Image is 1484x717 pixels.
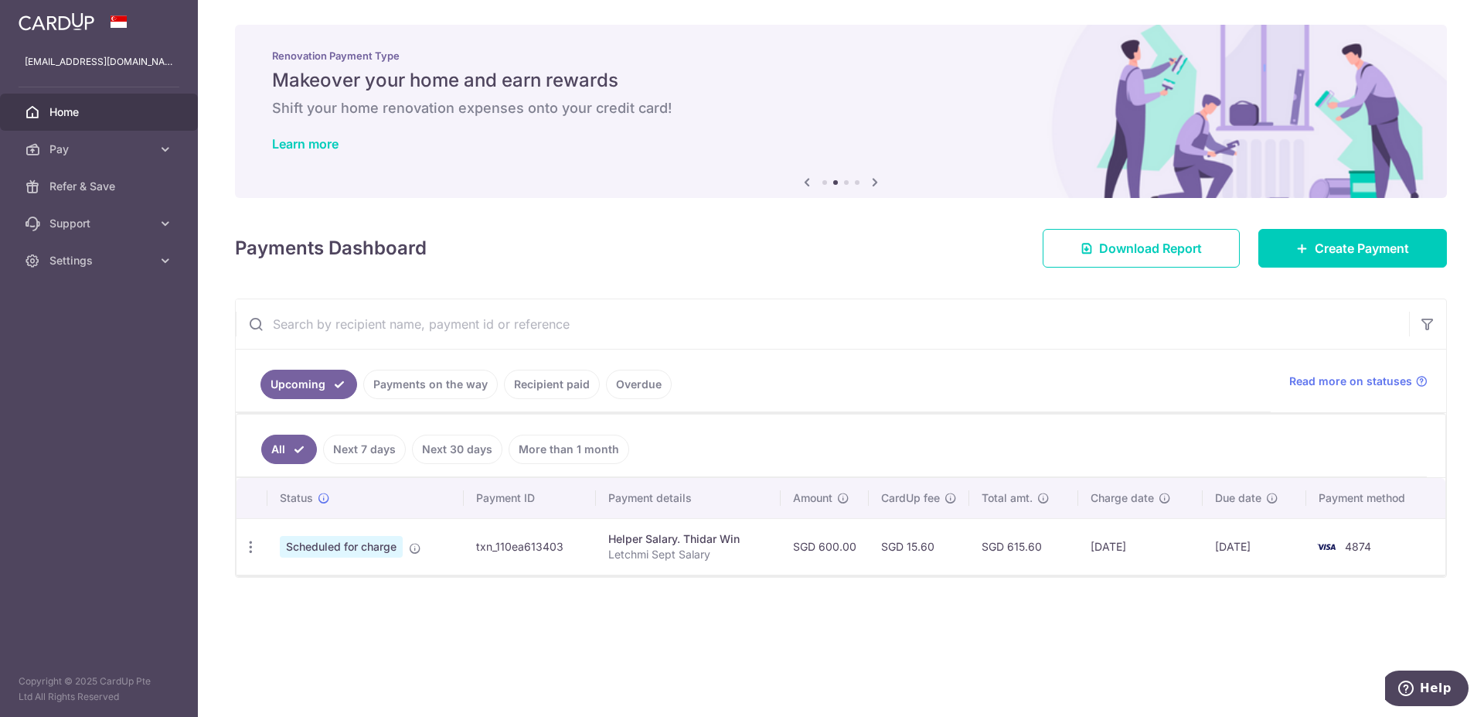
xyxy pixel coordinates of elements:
[1306,478,1445,518] th: Payment method
[509,435,629,464] a: More than 1 month
[1099,239,1202,258] span: Download Report
[49,104,151,120] span: Home
[793,490,832,506] span: Amount
[236,299,1409,349] input: Search by recipient name, payment id or reference
[49,179,151,194] span: Refer & Save
[49,142,151,157] span: Pay
[1315,239,1409,258] span: Create Payment
[280,490,313,506] span: Status
[606,370,672,399] a: Overdue
[869,518,969,575] td: SGD 15.60
[969,518,1079,575] td: SGD 615.60
[272,136,339,152] a: Learn more
[608,531,768,547] div: Helper Salary. Thidar Win
[323,435,406,464] a: Next 7 days
[363,370,498,399] a: Payments on the way
[1258,229,1447,268] a: Create Payment
[982,490,1033,506] span: Total amt.
[1311,538,1342,556] img: Bank Card
[25,54,173,70] p: [EMAIL_ADDRESS][DOMAIN_NAME]
[881,490,940,506] span: CardUp fee
[596,478,781,518] th: Payment details
[261,435,317,464] a: All
[272,50,1410,62] p: Renovation Payment Type
[1385,671,1469,709] iframe: Opens a widget where you can find more information
[1078,518,1203,575] td: [DATE]
[260,370,357,399] a: Upcoming
[49,216,151,231] span: Support
[1215,490,1261,506] span: Due date
[1289,374,1412,389] span: Read more on statuses
[1043,229,1240,268] a: Download Report
[608,547,768,562] p: Letchmi Sept Salary
[781,518,869,575] td: SGD 600.00
[280,536,403,558] span: Scheduled for charge
[49,253,151,268] span: Settings
[19,12,94,31] img: CardUp
[1203,518,1307,575] td: [DATE]
[1289,374,1428,389] a: Read more on statuses
[464,478,596,518] th: Payment ID
[235,234,427,262] h4: Payments Dashboard
[464,518,596,575] td: txn_110ea613403
[412,435,502,464] a: Next 30 days
[235,25,1447,198] img: Renovation banner
[504,370,600,399] a: Recipient paid
[272,99,1410,118] h6: Shift your home renovation expenses onto your credit card!
[272,68,1410,93] h5: Makeover your home and earn rewards
[1345,540,1371,553] span: 4874
[1091,490,1154,506] span: Charge date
